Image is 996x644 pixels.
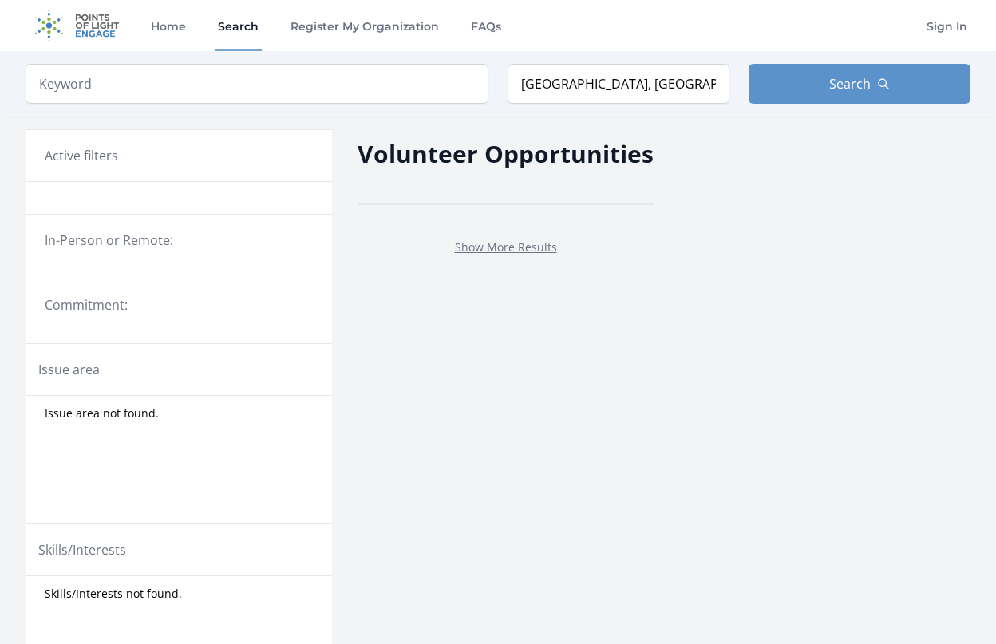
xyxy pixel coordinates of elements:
[45,586,182,602] span: Skills/Interests not found.
[38,540,126,559] legend: Skills/Interests
[45,231,313,250] legend: In-Person or Remote:
[38,360,100,379] legend: Issue area
[45,146,118,165] h3: Active filters
[45,405,159,421] span: Issue area not found.
[45,295,313,314] legend: Commitment:
[829,74,871,93] span: Search
[455,239,557,255] a: Show More Results
[358,136,654,172] h2: Volunteer Opportunities
[508,64,729,104] input: Location
[26,64,488,104] input: Keyword
[749,64,970,104] button: Search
